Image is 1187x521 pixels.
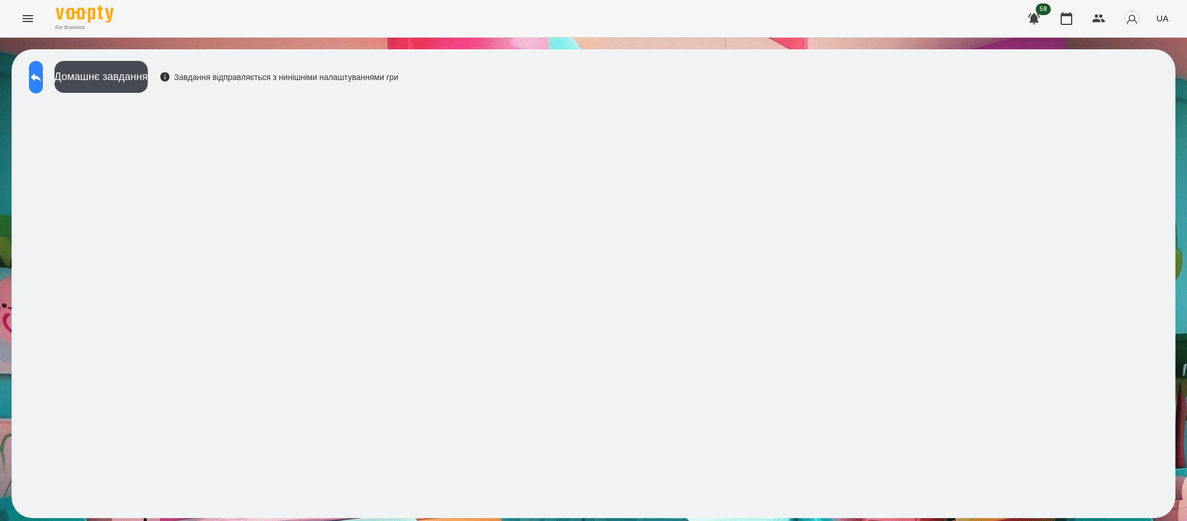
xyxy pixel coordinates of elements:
[159,71,399,83] div: Завдання відправляється з нинішніми налаштуваннями гри
[1156,12,1168,24] span: UA
[54,61,148,93] button: Домашнє завдання
[1152,8,1173,29] button: UA
[1036,3,1051,15] span: 58
[1124,10,1140,27] img: avatar_s.png
[56,6,114,23] img: Voopty Logo
[14,5,42,32] button: Menu
[56,24,114,31] span: For Business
